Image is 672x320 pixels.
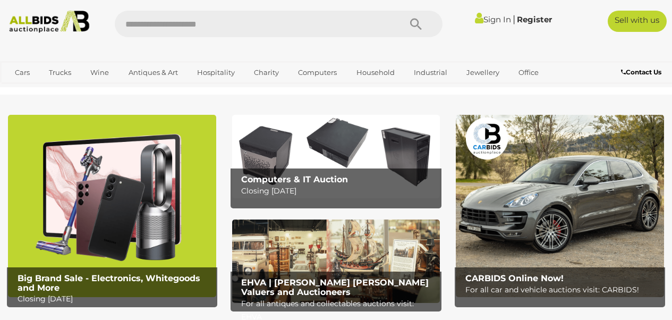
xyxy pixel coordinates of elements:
img: CARBIDS Online Now! [456,115,664,297]
b: CARBIDS Online Now! [465,273,564,283]
a: Industrial [407,64,454,81]
p: For all car and vehicle auctions visit: CARBIDS! [465,283,660,297]
img: Computers & IT Auction [232,115,440,198]
a: Household [350,64,402,81]
a: [GEOGRAPHIC_DATA] [49,81,138,99]
p: Closing [DATE] [18,292,212,306]
a: CARBIDS Online Now! CARBIDS Online Now! For all car and vehicle auctions visit: CARBIDS! [456,115,664,297]
a: EHVA | Evans Hastings Valuers and Auctioneers EHVA | [PERSON_NAME] [PERSON_NAME] Valuers and Auct... [232,220,440,303]
a: Antiques & Art [122,64,185,81]
a: Contact Us [621,66,664,78]
b: EHVA | [PERSON_NAME] [PERSON_NAME] Valuers and Auctioneers [241,277,429,297]
a: Sign In [475,14,511,24]
p: Closing [DATE] [241,184,436,198]
a: Computers & IT Auction Computers & IT Auction Closing [DATE] [232,115,440,198]
a: Wine [83,64,116,81]
a: Office [512,64,546,81]
img: Big Brand Sale - Electronics, Whitegoods and More [8,115,216,297]
a: Sports [8,81,44,99]
a: Sell with us [608,11,667,32]
a: Jewellery [460,64,506,81]
a: Cars [8,64,37,81]
b: Big Brand Sale - Electronics, Whitegoods and More [18,273,200,293]
a: Computers [291,64,344,81]
a: Register [517,14,552,24]
b: Contact Us [621,68,661,76]
span: | [513,13,515,25]
a: Big Brand Sale - Electronics, Whitegoods and More Big Brand Sale - Electronics, Whitegoods and Mo... [8,115,216,297]
button: Search [389,11,443,37]
img: Allbids.com.au [5,11,93,33]
b: Computers & IT Auction [241,174,348,184]
a: Charity [247,64,286,81]
img: EHVA | Evans Hastings Valuers and Auctioneers [232,220,440,303]
a: Hospitality [190,64,242,81]
a: Trucks [42,64,78,81]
